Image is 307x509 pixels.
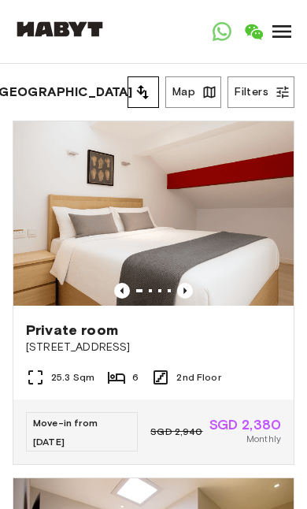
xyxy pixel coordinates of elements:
a: Marketing picture of unit SG-01-127-001-001Previous imagePrevious imagePrivate room[STREET_ADDRES... [13,121,294,465]
span: SGD 2,380 [209,418,281,432]
button: [GEOGRAPHIC_DATA] [13,81,128,103]
span: [STREET_ADDRESS] [26,340,281,355]
button: Previous image [114,283,130,299]
img: Marketing picture of unit SG-01-127-001-001 [13,121,294,308]
span: 6 [132,370,139,385]
span: SGD 2,940 [150,425,202,439]
button: tune [128,76,159,108]
span: Private room [26,321,118,340]
button: Map [165,76,221,108]
button: Previous image [177,283,193,299]
img: Habyt [13,21,107,37]
span: Move-in from [DATE] [33,417,98,448]
span: 2nd Floor [176,370,220,385]
span: Monthly [246,432,281,446]
button: Filters [227,76,294,108]
span: 25.3 Sqm [51,370,94,385]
